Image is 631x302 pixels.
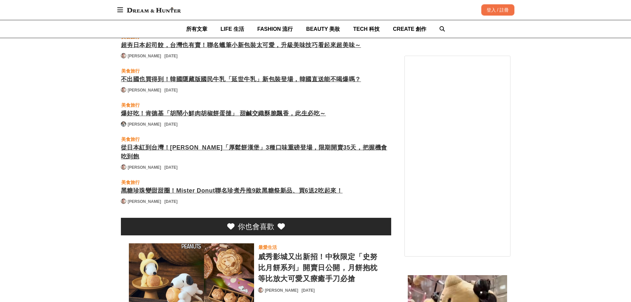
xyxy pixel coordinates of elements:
[121,178,140,186] a: 美食旅行
[258,243,277,251] a: 最愛生活
[121,199,126,204] a: Avatar
[121,164,126,170] a: Avatar
[121,165,126,169] img: Avatar
[186,20,207,38] a: 所有文章
[258,251,383,284] a: 威秀影城又出新招！中秋限定「史努比月餅系列」開賣日公開，月餅抱枕等比放大可愛又療癒手刀必搶
[306,26,340,32] span: BEAUTY 美妝
[258,288,263,292] img: Avatar
[121,121,126,127] a: Avatar
[257,26,293,32] span: FASHION 流行
[393,20,426,38] a: CREATE 創作
[121,75,391,84] a: 不出國也買得到！韓國隱藏版國民牛乳「延世牛乳」新包裝登場，韓國直送能不喝爆嗎？
[221,26,244,32] span: LIFE 生活
[121,143,391,161] a: 從日本紅到台灣！[PERSON_NAME]「厚鬆餅漢堡」3種口味重磅登場，限期開賣35天，把握機會吃到飽
[164,164,178,170] div: [DATE]
[121,88,126,92] img: Avatar
[121,53,126,58] img: Avatar
[121,199,126,204] img: Avatar
[238,221,274,232] div: 你也會喜歡
[221,20,244,38] a: LIFE 生活
[128,87,161,93] a: [PERSON_NAME]
[121,186,391,195] a: 黑糖珍珠變甜甜圈！Mister Donut聯名珍煮丹推9款黑糖祭新品、買6送2吃起來！
[121,109,391,118] a: 爆好吃！肯德基「胡鬧小鮮肉胡椒餅蛋撻」 甜鹹交織酥脆飄香，此生必吃～
[265,287,298,293] a: [PERSON_NAME]
[481,4,514,16] div: 登入 / 註冊
[353,20,380,38] a: TECH 科技
[121,135,140,143] a: 美食旅行
[128,164,161,170] a: [PERSON_NAME]
[121,101,140,109] a: 美食旅行
[353,26,380,32] span: TECH 科技
[121,67,140,75] a: 美食旅行
[164,53,178,59] div: [DATE]
[121,41,391,50] a: 超夯日本起司餃，台灣也有賣！聯名蠟筆小新包裝太可愛，升級美味技巧看起來超美味～
[164,121,178,127] div: [DATE]
[301,287,315,293] div: [DATE]
[128,199,161,205] a: [PERSON_NAME]
[124,4,184,16] img: Dream & Hunter
[164,199,178,205] div: [DATE]
[393,26,426,32] span: CREATE 創作
[257,20,293,38] a: FASHION 流行
[121,179,140,186] div: 美食旅行
[186,26,207,32] span: 所有文章
[128,121,161,127] a: [PERSON_NAME]
[306,20,340,38] a: BEAUTY 美妝
[128,53,161,59] a: [PERSON_NAME]
[164,87,178,93] div: [DATE]
[121,122,126,126] img: Avatar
